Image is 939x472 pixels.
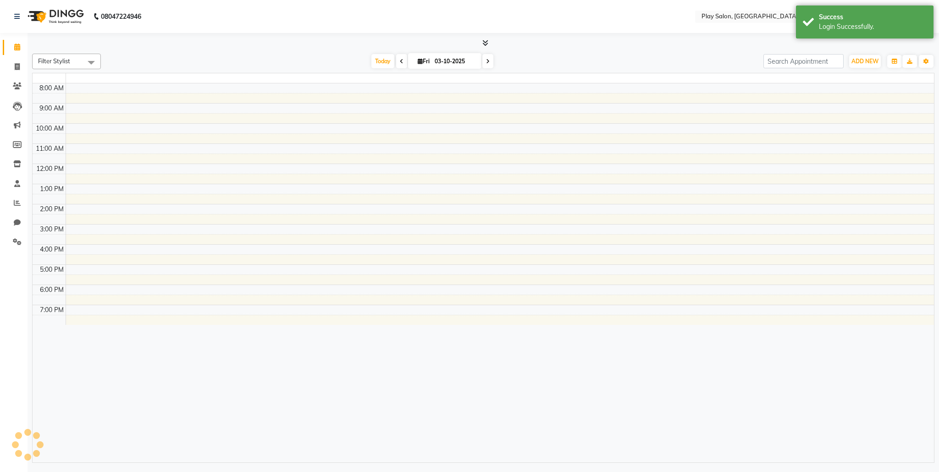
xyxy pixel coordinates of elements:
img: logo [23,4,86,29]
div: 8:00 AM [38,83,66,93]
div: 6:00 PM [38,285,66,295]
div: Success [819,12,927,22]
input: 2025-10-03 [432,55,478,68]
input: Search Appointment [763,54,844,68]
span: Today [371,54,394,68]
div: 10:00 AM [34,124,66,133]
b: 08047224946 [101,4,141,29]
span: Fri [415,58,432,65]
span: ADD NEW [851,58,878,65]
button: ADD NEW [849,55,881,68]
div: 2:00 PM [38,204,66,214]
div: 1:00 PM [38,184,66,194]
div: 5:00 PM [38,265,66,274]
div: 12:00 PM [34,164,66,174]
span: Filter Stylist [38,57,70,65]
div: 7:00 PM [38,305,66,315]
div: 3:00 PM [38,225,66,234]
div: Login Successfully. [819,22,927,32]
div: 4:00 PM [38,245,66,254]
div: 9:00 AM [38,104,66,113]
div: 11:00 AM [34,144,66,154]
